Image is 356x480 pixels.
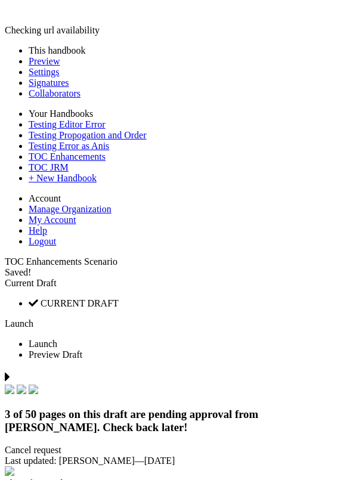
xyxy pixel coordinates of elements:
a: Collaborators [29,88,81,98]
div: — [5,456,351,466]
a: Help [29,225,47,236]
a: TOC Enhancements [29,151,106,162]
span: Preview Draft [29,349,82,360]
a: + New Handbook [29,173,97,183]
img: check.svg [29,385,38,394]
a: Settings [29,67,60,77]
li: Your Handbooks [29,109,351,119]
a: Launch [5,318,33,329]
span: on this draft are pending approval from [PERSON_NAME]. Check back later! [5,408,258,433]
span: CURRENT DRAFT [41,298,119,308]
a: Signatures [29,78,69,88]
span: Current Draft [5,278,57,288]
a: Preview [29,56,60,66]
span: Saved! [5,267,31,277]
img: eye_approvals.svg [5,466,14,476]
a: Testing Editor Error [29,119,106,129]
span: Launch [29,339,57,349]
img: check.svg [17,385,26,394]
a: Testing Propogation and Order [29,130,147,140]
a: Logout [29,236,56,246]
span: TOC Enhancements Scenario [5,256,117,267]
span: [PERSON_NAME] [59,456,135,466]
li: This handbook [29,45,351,56]
a: TOC JRM [29,162,69,172]
img: check.svg [5,385,14,394]
span: [DATE] [144,456,175,466]
span: Checking url availability [5,25,100,35]
span: Last updated: [5,456,57,466]
a: Manage Organization [29,204,112,214]
span: Cancel request [5,445,61,455]
a: My Account [29,215,76,225]
li: Account [29,193,351,204]
span: 3 of 50 pages [5,408,66,420]
a: Testing Error as Anis [29,141,109,151]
